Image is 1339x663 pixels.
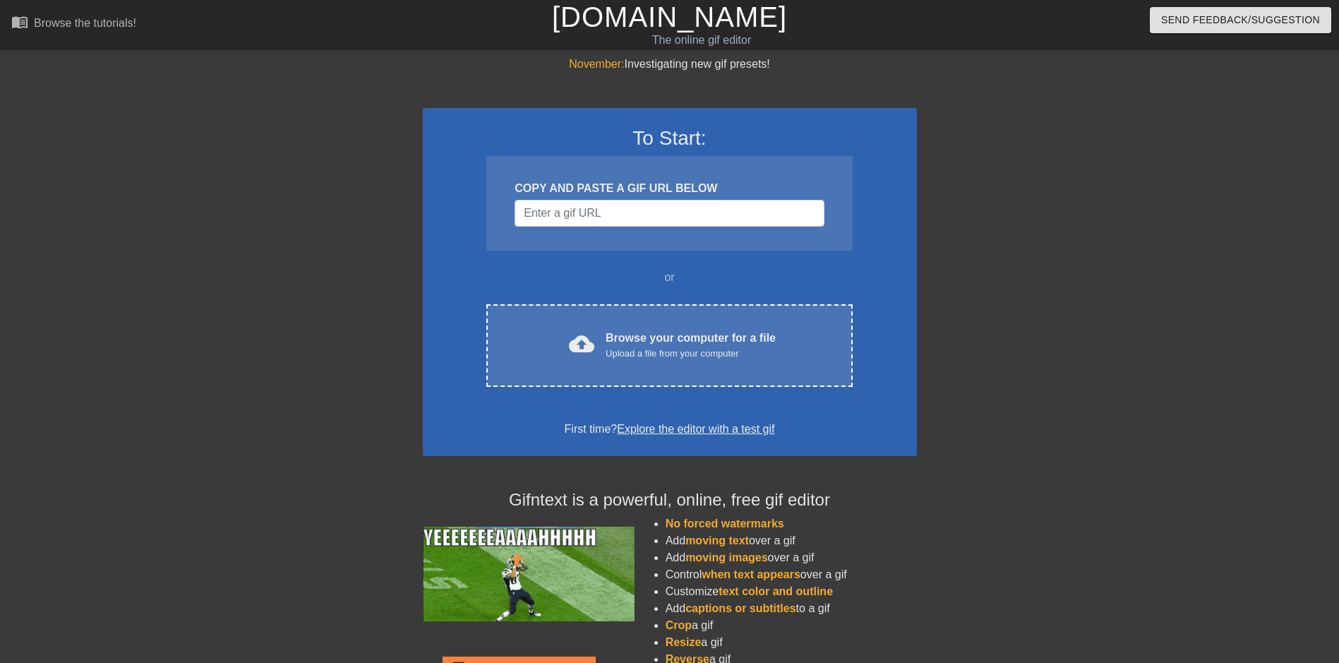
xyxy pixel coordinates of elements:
[666,619,692,631] span: Crop
[423,56,917,73] div: Investigating new gif presets!
[666,566,917,583] li: Control over a gif
[552,1,787,32] a: [DOMAIN_NAME]
[569,58,624,70] span: November:
[719,585,833,597] span: text color and outline
[685,551,767,563] span: moving images
[702,568,800,580] span: when text appears
[1161,11,1320,29] span: Send Feedback/Suggestion
[11,13,136,35] a: Browse the tutorials!
[515,200,824,227] input: Username
[666,518,784,530] span: No forced watermarks
[441,126,899,150] h3: To Start:
[685,534,749,546] span: moving text
[460,269,880,286] div: or
[453,32,949,49] div: The online gif editor
[617,423,774,435] a: Explore the editor with a test gif
[606,330,776,361] div: Browse your computer for a file
[666,583,917,600] li: Customize
[34,17,136,29] div: Browse the tutorials!
[423,490,917,510] h4: Gifntext is a powerful, online, free gif editor
[666,617,917,634] li: a gif
[515,180,824,197] div: COPY AND PASTE A GIF URL BELOW
[1150,7,1331,33] button: Send Feedback/Suggestion
[666,634,917,651] li: a gif
[606,347,776,361] div: Upload a file from your computer
[666,600,917,617] li: Add to a gif
[423,527,635,621] img: football_small.gif
[685,602,795,614] span: captions or subtitles
[666,549,917,566] li: Add over a gif
[666,636,702,648] span: Resize
[569,331,594,357] span: cloud_upload
[666,532,917,549] li: Add over a gif
[11,13,28,30] span: menu_book
[441,421,899,438] div: First time?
